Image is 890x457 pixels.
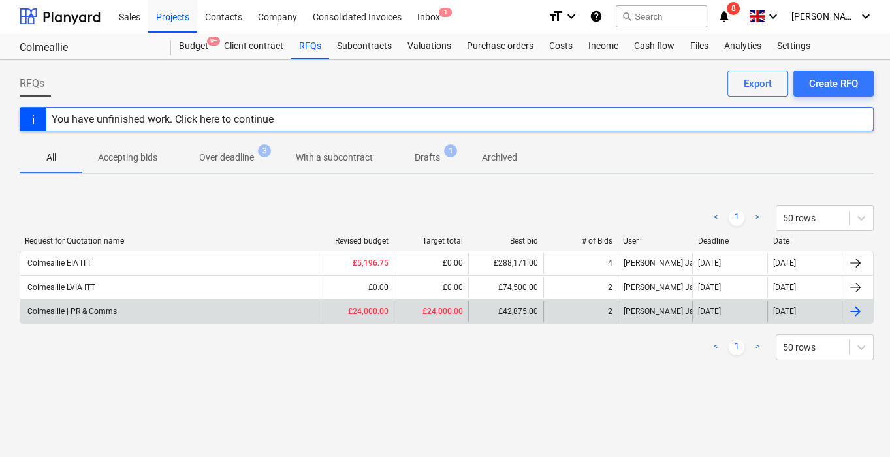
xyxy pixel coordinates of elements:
[199,151,254,165] p: Over deadline
[718,8,731,24] i: notifications
[616,5,707,27] button: Search
[400,33,459,59] a: Valuations
[444,144,457,157] span: 1
[618,253,692,274] div: [PERSON_NAME] Jack
[729,339,744,355] a: Page 1 is your current page
[468,253,543,274] div: £288,171.00
[324,236,389,245] div: Revised budget
[541,33,580,59] a: Costs
[564,8,579,24] i: keyboard_arrow_down
[750,210,765,226] a: Next page
[353,259,389,268] b: £5,196.75
[207,37,220,46] span: 9+
[580,33,626,59] a: Income
[708,210,723,226] a: Previous page
[348,307,389,316] b: £24,000.00
[727,2,740,15] span: 8
[319,277,393,298] div: £0.00
[729,210,744,226] a: Page 1 is your current page
[25,283,95,292] div: Colmeallie LVIA ITT
[772,236,837,245] div: Date
[793,71,874,97] button: Create RFQ
[608,307,612,316] div: 2
[698,259,721,268] div: [DATE]
[258,144,271,157] span: 3
[773,259,796,268] div: [DATE]
[291,33,329,59] a: RFQs
[750,339,765,355] a: Next page
[825,394,890,457] iframe: Chat Widget
[459,33,541,59] a: Purchase orders
[698,283,721,292] div: [DATE]
[473,236,538,245] div: Best bid
[773,283,796,292] div: [DATE]
[744,75,772,92] div: Export
[618,301,692,322] div: [PERSON_NAME] Jack
[98,151,157,165] p: Accepting bids
[858,8,874,24] i: keyboard_arrow_down
[415,151,440,165] p: Drafts
[765,8,781,24] i: keyboard_arrow_down
[171,33,216,59] a: Budget9+
[791,11,857,22] span: [PERSON_NAME] Jack
[548,236,613,245] div: # of Bids
[809,75,858,92] div: Create RFQ
[20,76,44,91] span: RFQs
[20,41,155,55] div: Colmeallie
[682,33,716,59] a: Files
[548,8,564,24] i: format_size
[698,307,721,316] div: [DATE]
[25,259,91,268] div: Colmeallie EIA ITT
[622,11,632,22] span: search
[25,307,117,316] div: Colmeallie | PR & Comms
[623,236,688,245] div: User
[468,301,543,322] div: £42,875.00
[439,8,452,17] span: 1
[394,253,468,274] div: £0.00
[608,259,612,268] div: 4
[727,71,788,97] button: Export
[52,113,274,125] div: You have unfinished work. Click here to continue
[394,277,468,298] div: £0.00
[626,33,682,59] a: Cash flow
[716,33,769,59] a: Analytics
[329,33,400,59] a: Subcontracts
[399,236,464,245] div: Target total
[35,151,67,165] p: All
[468,277,543,298] div: £74,500.00
[216,33,291,59] a: Client contract
[296,151,373,165] p: With a subcontract
[769,33,818,59] a: Settings
[708,339,723,355] a: Previous page
[171,33,216,59] div: Budget
[590,8,603,24] i: Knowledge base
[773,307,796,316] div: [DATE]
[608,283,612,292] div: 2
[618,277,692,298] div: [PERSON_NAME] Jack
[422,307,463,316] b: £24,000.00
[482,151,517,165] p: Archived
[698,236,763,245] div: Deadline
[25,236,313,245] div: Request for Quotation name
